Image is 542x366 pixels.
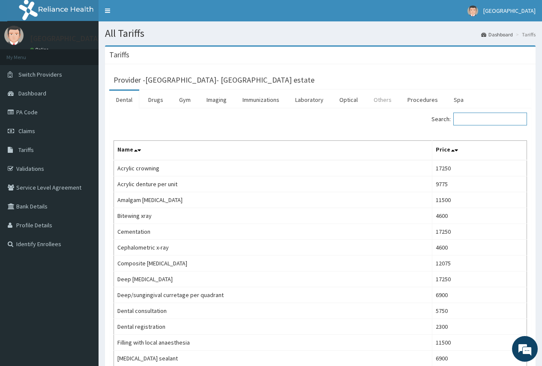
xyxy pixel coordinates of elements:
[453,113,527,125] input: Search:
[114,256,432,271] td: Composite [MEDICAL_DATA]
[432,224,527,240] td: 17250
[114,271,432,287] td: Deep [MEDICAL_DATA]
[432,303,527,319] td: 5750
[367,91,398,109] a: Others
[288,91,330,109] a: Laboratory
[432,319,527,335] td: 2300
[16,43,35,64] img: d_794563401_company_1708531726252_794563401
[481,31,513,38] a: Dashboard
[105,28,536,39] h1: All Tariffs
[109,91,139,109] a: Dental
[141,4,161,25] div: Minimize live chat window
[236,91,286,109] a: Immunizations
[114,176,432,192] td: Acrylic denture per unit
[514,31,536,38] li: Tariffs
[432,256,527,271] td: 12075
[431,113,527,125] label: Search:
[432,141,527,161] th: Price
[30,35,101,42] p: [GEOGRAPHIC_DATA]
[432,192,527,208] td: 11500
[4,234,163,264] textarea: Type your message and hit 'Enter'
[109,51,129,59] h3: Tariffs
[30,47,51,53] a: Online
[200,91,234,109] a: Imaging
[401,91,445,109] a: Procedures
[114,208,432,224] td: Bitewing xray
[4,26,24,45] img: User Image
[114,192,432,208] td: Amalgam [MEDICAL_DATA]
[18,71,62,78] span: Switch Providers
[432,287,527,303] td: 6900
[432,240,527,256] td: 4600
[114,303,432,319] td: Dental consultation
[114,76,314,84] h3: Provider - [GEOGRAPHIC_DATA]- [GEOGRAPHIC_DATA] estate
[432,271,527,287] td: 17250
[141,91,170,109] a: Drugs
[483,7,536,15] span: [GEOGRAPHIC_DATA]
[172,91,198,109] a: Gym
[18,127,35,135] span: Claims
[432,208,527,224] td: 4600
[447,91,470,109] a: Spa
[18,89,46,97] span: Dashboard
[332,91,365,109] a: Optical
[432,160,527,176] td: 17250
[114,224,432,240] td: Cementation
[114,141,432,161] th: Name
[50,108,118,194] span: We're online!
[114,287,432,303] td: Deep/sungingival curretage per quadrant
[432,176,527,192] td: 9775
[114,240,432,256] td: Cephalometric x-ray
[18,146,34,154] span: Tariffs
[114,160,432,176] td: Acrylic crowning
[114,319,432,335] td: Dental registration
[45,48,144,59] div: Chat with us now
[114,335,432,351] td: Filling with local anaesthesia
[467,6,478,16] img: User Image
[432,335,527,351] td: 11500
